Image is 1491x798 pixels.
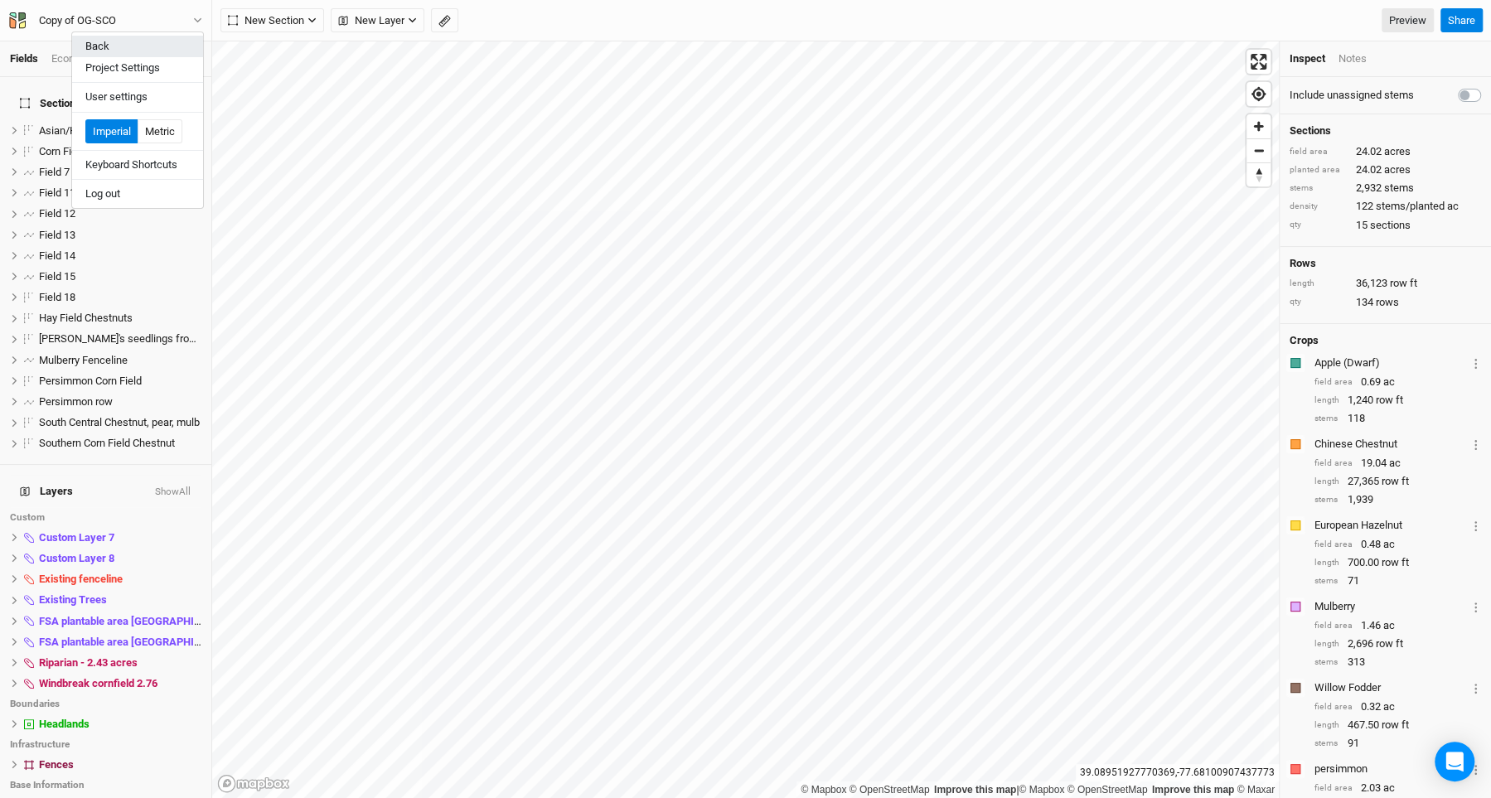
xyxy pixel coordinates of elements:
div: 2,932 [1290,181,1481,196]
div: Inspect [1290,51,1325,66]
div: Field 15 [39,270,201,283]
div: Custom Layer 7 [39,531,201,544]
button: Enter fullscreen [1247,50,1271,74]
div: length [1314,719,1339,732]
span: Southern Corn Field Chestnut [39,437,175,449]
div: 0.32 [1314,699,1481,714]
button: Share [1440,8,1483,33]
button: User settings [72,86,203,108]
div: 24.02 [1290,144,1481,159]
span: Sections [20,97,81,110]
button: Metric [138,119,182,144]
button: Zoom in [1247,114,1271,138]
button: Back [72,36,203,57]
div: stems [1314,575,1339,588]
span: row ft [1382,474,1409,489]
div: Riparian - 2.43 acres [39,656,201,670]
span: Field 7 [39,166,70,178]
div: FSA plantable area NW Field [39,636,201,649]
div: 467.50 [1314,718,1481,733]
button: Crop Usage [1470,597,1481,616]
button: Crop Usage [1470,434,1481,453]
button: Zoom out [1247,138,1271,162]
span: ac [1383,618,1395,633]
button: New Section [220,8,324,33]
div: length [1314,638,1339,650]
a: Preview [1382,8,1434,33]
div: Copy of OG-SCO [39,12,116,29]
div: length [1290,278,1348,290]
span: Field 12 [39,207,75,220]
div: 39.08951927770369 , -77.68100907437773 [1076,764,1279,781]
div: 313 [1314,655,1481,670]
div: qty [1290,296,1348,308]
div: persimmon [1314,762,1467,776]
div: field area [1314,782,1353,795]
div: length [1314,557,1339,569]
div: 19.04 [1314,456,1481,471]
span: Hay Field Chestnuts [39,312,133,324]
div: 0.48 [1314,537,1481,552]
span: Custom Layer 8 [39,552,114,564]
span: Reset bearing to north [1247,163,1271,186]
div: field area [1314,620,1353,632]
div: 1,240 [1314,393,1481,408]
button: Shortcut: M [431,8,458,33]
div: 15 [1290,218,1481,233]
div: Persimmon row [39,395,201,409]
span: row ft [1376,636,1403,651]
span: Mulberry Fenceline [39,354,128,366]
div: Open Intercom Messenger [1435,742,1474,781]
div: Headlands [39,718,201,731]
span: ac [1383,781,1395,796]
div: Field 18 [39,291,201,304]
span: row ft [1376,393,1403,408]
div: 27,365 [1314,474,1481,489]
span: Asian/Hybrid Persimmon U-Pick [39,124,189,137]
div: Economics [51,51,104,66]
div: Field 13 [39,229,201,242]
div: Fences [39,758,201,771]
h4: Rows [1290,257,1481,270]
span: Windbreak cornfield 2.76 [39,677,157,689]
div: Chinese Chestnut [1314,437,1467,452]
div: Field 14 [39,249,201,263]
div: field area [1314,376,1353,389]
a: OpenStreetMap [1067,784,1148,796]
div: European Hazelnut [1314,518,1467,533]
button: Project Settings [72,57,203,79]
a: Mapbox [801,784,846,796]
label: Include unassigned stems [1290,88,1414,103]
div: 700.00 [1314,555,1481,570]
div: 36,123 [1290,276,1481,291]
a: Fields [10,52,38,65]
span: Corn Field Upper Chestnut [39,145,160,157]
div: Field 11 [39,186,201,200]
span: Field 11 [39,186,75,199]
span: Existing fenceline [39,573,123,585]
span: Layers [20,485,73,498]
div: Apple (Dwarf) [1314,355,1467,370]
div: Asian/Hybrid Persimmon U-Pick [39,124,201,138]
div: field area [1314,701,1353,713]
button: Find my location [1247,82,1271,106]
div: South Central Chestnut, pear, mulb [39,416,201,429]
button: Keyboard Shortcuts [72,154,203,176]
div: Corn Field Upper Chestnut [39,145,201,158]
span: FSA plantable area [GEOGRAPHIC_DATA] [39,615,236,627]
a: Mapbox logo [217,774,290,793]
span: rows [1376,295,1399,310]
span: stems/planted ac [1376,199,1459,214]
span: ac [1383,537,1395,552]
div: 1.46 [1314,618,1481,633]
div: stems [1314,494,1339,506]
div: planted area [1290,164,1348,177]
div: stems [1314,738,1339,750]
span: Field 15 [39,270,75,283]
button: Copy of OG-SCO [8,12,203,30]
div: 24.02 [1290,162,1481,177]
span: Headlands [39,718,90,730]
